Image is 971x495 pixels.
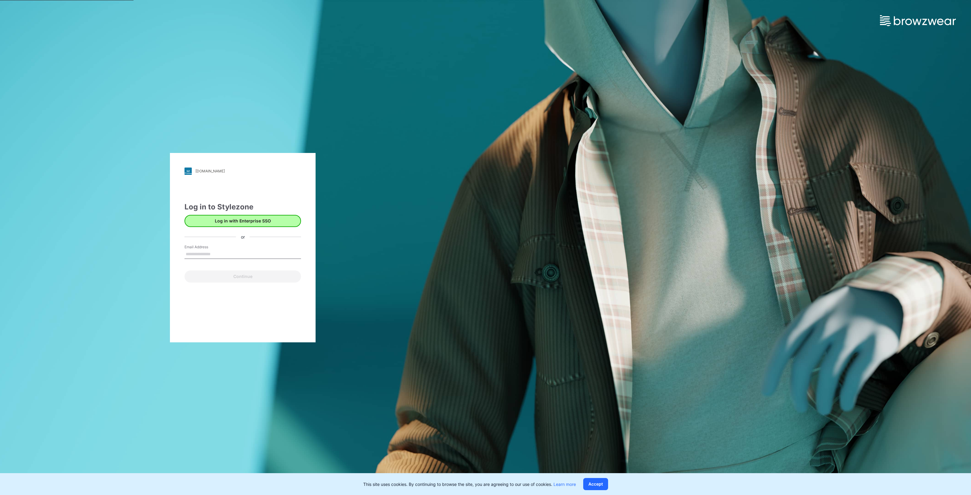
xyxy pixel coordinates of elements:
[553,482,576,487] a: Learn more
[184,244,227,250] label: Email Address
[880,15,956,26] img: browzwear-logo.e42bd6dac1945053ebaf764b6aa21510.svg
[236,234,250,240] div: or
[195,169,225,173] div: [DOMAIN_NAME]
[184,215,301,227] button: Log in with Enterprise SSO
[583,478,608,490] button: Accept
[184,168,192,175] img: stylezone-logo.562084cfcfab977791bfbf7441f1a819.svg
[184,168,301,175] a: [DOMAIN_NAME]
[184,202,301,212] div: Log in to Stylezone
[363,481,576,487] p: This site uses cookies. By continuing to browse the site, you are agreeing to our use of cookies.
